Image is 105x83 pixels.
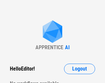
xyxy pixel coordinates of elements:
[10,64,35,74] div: Hello Editor !
[35,44,63,51] div: APPRENTICE
[65,44,70,51] div: AI
[39,20,66,44] img: Apprentice AI
[64,64,95,74] button: Logout
[72,66,87,72] span: Logout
